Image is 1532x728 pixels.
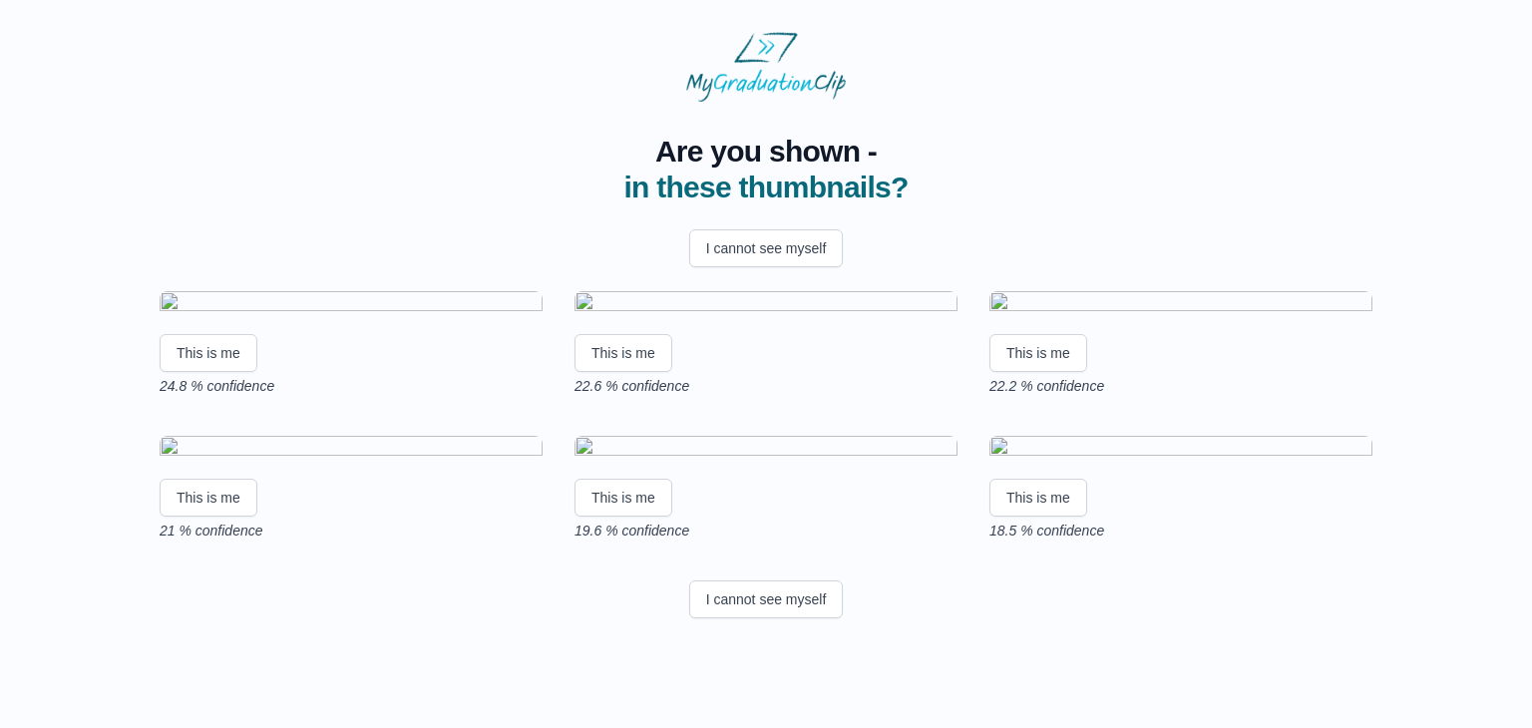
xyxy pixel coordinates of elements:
[574,376,957,396] p: 22.6 % confidence
[574,334,672,372] button: This is me
[989,521,1372,541] p: 18.5 % confidence
[989,291,1372,318] img: 1f8cb8938ea6022c8d95b19d12b3107b660dcd89.gif
[574,291,957,318] img: ef75073c6cc9869ae1780955d49859e1bfeb752f.gif
[574,436,957,463] img: 447d75c38c2d696a7c418c3524c234127c84d891.gif
[160,479,257,517] button: This is me
[160,291,543,318] img: ed41dd8ee7b8888d150251deb1048f6982e0c175.gif
[574,479,672,517] button: This is me
[160,334,257,372] button: This is me
[989,479,1087,517] button: This is me
[160,436,543,463] img: 79335650c8975a11b73a8b113e45c15f94c295f0.gif
[623,134,908,170] span: Are you shown -
[574,521,957,541] p: 19.6 % confidence
[623,171,908,203] span: in these thumbnails?
[689,580,844,618] button: I cannot see myself
[160,521,543,541] p: 21 % confidence
[689,229,844,267] button: I cannot see myself
[686,32,846,102] img: MyGraduationClip
[160,376,543,396] p: 24.8 % confidence
[989,436,1372,463] img: 5b4d5334bf8e0aa238e15d2ba0a352bec02c18d2.gif
[989,376,1372,396] p: 22.2 % confidence
[989,334,1087,372] button: This is me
